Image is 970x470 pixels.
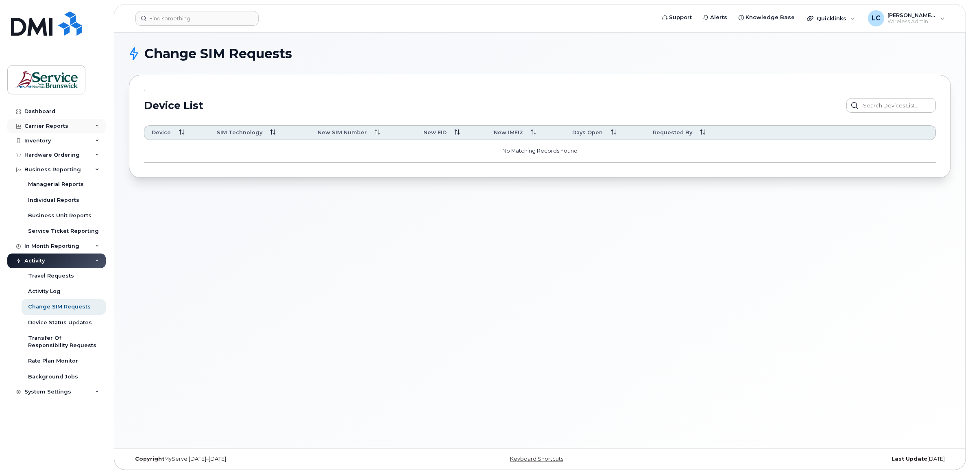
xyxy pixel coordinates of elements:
span: New EID [423,129,447,136]
span: SIM Technology [217,129,262,136]
span: Days Open [572,129,603,136]
input: Search Devices List... [846,98,936,113]
strong: Copyright [135,456,164,462]
h2: Device List [144,99,203,111]
strong: Last Update [892,456,927,462]
span: Change SIM Requests [144,48,292,60]
div: MyServe [DATE]–[DATE] [129,456,403,462]
p: No Matching Records Found [151,143,929,159]
span: New IMEI2 [494,129,523,136]
span: Device [152,129,171,136]
span: New SIM Number [318,129,367,136]
span: Requested By [653,129,692,136]
a: Keyboard Shortcuts [510,456,563,462]
div: [DATE] [677,456,951,462]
